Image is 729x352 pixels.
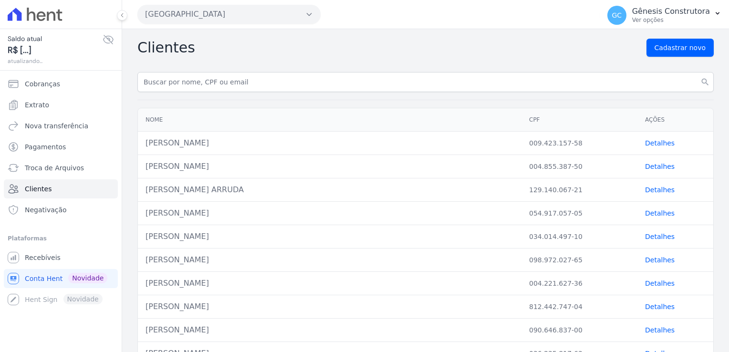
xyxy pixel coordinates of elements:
[146,207,514,219] div: [PERSON_NAME]
[632,7,710,16] p: Gênesis Construtora
[4,179,118,198] a: Clientes
[8,44,103,57] span: R$ [...]
[521,225,637,248] td: 034.014.497-10
[521,248,637,272] td: 098.972.027-65
[4,269,118,288] a: Conta Hent Novidade
[146,278,514,289] div: [PERSON_NAME]
[4,158,118,177] a: Troca de Arquivos
[632,16,710,24] p: Ver opções
[521,272,637,295] td: 004.221.627-36
[521,132,637,155] td: 009.423.157-58
[138,108,521,132] th: Nome
[4,248,118,267] a: Recebíveis
[146,254,514,266] div: [PERSON_NAME]
[68,273,107,283] span: Novidade
[645,209,675,217] a: Detalhes
[8,34,103,44] span: Saldo atual
[600,2,729,29] button: GC Gênesis Construtora Ver opções
[25,163,84,173] span: Troca de Arquivos
[8,233,114,244] div: Plataformas
[637,108,713,132] th: Ações
[521,178,637,202] td: 129.140.067-21
[645,233,675,240] a: Detalhes
[655,43,706,52] span: Cadastrar novo
[4,137,118,156] a: Pagamentos
[25,184,52,194] span: Clientes
[146,137,514,149] div: [PERSON_NAME]
[4,200,118,219] a: Negativação
[645,163,675,170] a: Detalhes
[146,301,514,312] div: [PERSON_NAME]
[146,324,514,336] div: [PERSON_NAME]
[4,116,118,135] a: Nova transferência
[25,205,67,215] span: Negativação
[8,74,114,309] nav: Sidebar
[521,108,637,132] th: CPF
[146,161,514,172] div: [PERSON_NAME]
[612,12,622,19] span: GC
[521,295,637,319] td: 812.442.747-04
[646,39,714,57] a: Cadastrar novo
[645,256,675,264] a: Detalhes
[25,142,66,152] span: Pagamentos
[645,186,675,194] a: Detalhes
[8,57,103,65] span: atualizando...
[25,79,60,89] span: Cobranças
[645,303,675,311] a: Detalhes
[4,74,118,93] a: Cobranças
[645,139,675,147] a: Detalhes
[645,326,675,334] a: Detalhes
[645,280,675,287] a: Detalhes
[697,72,714,92] button: search
[137,39,195,56] h2: Clientes
[146,184,514,196] div: [PERSON_NAME] ARRUDA
[521,155,637,178] td: 004.855.387-50
[25,274,62,283] span: Conta Hent
[521,319,637,342] td: 090.646.837-00
[25,100,49,110] span: Extrato
[25,253,61,262] span: Recebíveis
[4,95,118,114] a: Extrato
[137,5,321,24] button: [GEOGRAPHIC_DATA]
[146,231,514,242] div: [PERSON_NAME]
[700,77,710,87] i: search
[521,202,637,225] td: 054.917.057-05
[137,72,714,92] input: Buscar por nome, CPF ou email
[25,121,88,131] span: Nova transferência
